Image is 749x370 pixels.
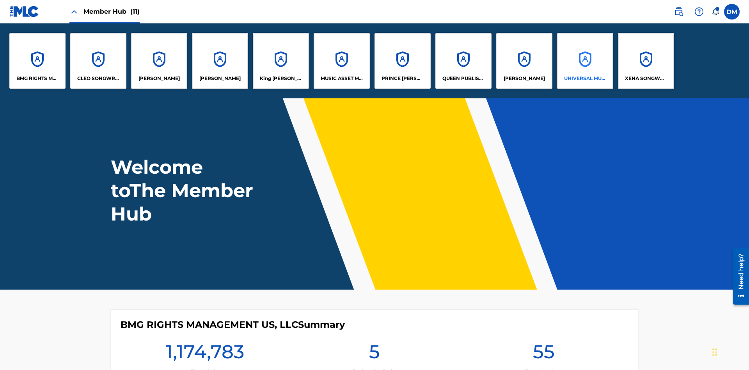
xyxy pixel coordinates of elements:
p: XENA SONGWRITER [625,75,667,82]
p: QUEEN PUBLISHA [442,75,485,82]
a: Accounts[PERSON_NAME] [131,33,187,89]
p: PRINCE MCTESTERSON [382,75,424,82]
p: MUSIC ASSET MANAGEMENT (MAM) [321,75,363,82]
div: User Menu [724,4,740,20]
iframe: Resource Center [727,245,749,309]
a: Public Search [671,4,687,20]
a: AccountsUNIVERSAL MUSIC PUB GROUP [557,33,613,89]
h1: 55 [533,340,555,368]
a: Accounts[PERSON_NAME] [192,33,248,89]
a: AccountsPRINCE [PERSON_NAME] [374,33,431,89]
p: RONALD MCTESTERSON [504,75,545,82]
iframe: Chat Widget [710,333,749,370]
h1: 1,174,783 [166,340,244,368]
a: AccountsBMG RIGHTS MANAGEMENT US, LLC [9,33,66,89]
a: AccountsMUSIC ASSET MANAGEMENT (MAM) [314,33,370,89]
img: search [674,7,683,16]
a: Accounts[PERSON_NAME] [496,33,552,89]
p: ELVIS COSTELLO [138,75,180,82]
a: AccountsQUEEN PUBLISHA [435,33,492,89]
img: Close [69,7,79,16]
a: AccountsKing [PERSON_NAME] [253,33,309,89]
div: Help [691,4,707,20]
h1: Welcome to The Member Hub [111,155,257,226]
h1: 5 [369,340,380,368]
p: CLEO SONGWRITER [77,75,120,82]
a: AccountsXENA SONGWRITER [618,33,674,89]
img: help [694,7,704,16]
span: (11) [130,8,140,15]
p: EYAMA MCSINGER [199,75,241,82]
div: Drag [712,340,717,364]
img: MLC Logo [9,6,39,17]
a: AccountsCLEO SONGWRITER [70,33,126,89]
h4: BMG RIGHTS MANAGEMENT US, LLC [121,319,345,331]
p: King McTesterson [260,75,302,82]
div: Notifications [712,8,719,16]
p: BMG RIGHTS MANAGEMENT US, LLC [16,75,59,82]
span: Member Hub [83,7,140,16]
p: UNIVERSAL MUSIC PUB GROUP [564,75,607,82]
